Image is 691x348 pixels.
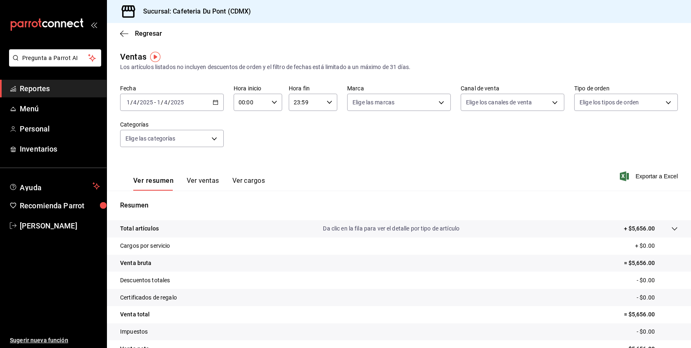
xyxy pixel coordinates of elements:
[120,85,224,91] label: Fecha
[6,60,101,68] a: Pregunta a Parrot AI
[120,242,170,250] p: Cargos por servicio
[635,242,678,250] p: + $0.00
[120,327,148,336] p: Impuestos
[574,85,678,91] label: Tipo de orden
[347,85,451,91] label: Marca
[139,99,153,106] input: ----
[461,85,564,91] label: Canal de venta
[125,134,176,143] span: Elige las categorías
[120,51,146,63] div: Ventas
[466,98,532,106] span: Elige los canales de venta
[126,99,130,106] input: --
[133,177,265,191] div: navigation tabs
[20,200,100,211] span: Recomienda Parrot
[20,220,100,231] span: [PERSON_NAME]
[20,143,100,154] span: Inventarios
[120,224,159,233] p: Total artículos
[154,99,156,106] span: -
[150,52,160,62] img: Tooltip marker
[120,293,177,302] p: Certificados de regalo
[20,103,100,114] span: Menú
[20,181,89,191] span: Ayuda
[133,177,174,191] button: Ver resumen
[164,99,168,106] input: --
[323,224,459,233] p: Da clic en la fila para ver el detalle por tipo de artículo
[90,21,97,28] button: open_drawer_menu
[22,54,88,62] span: Pregunta a Parrot AI
[10,336,100,345] span: Sugerir nueva función
[135,30,162,37] span: Regresar
[161,99,163,106] span: /
[120,122,224,127] label: Categorías
[621,171,678,181] button: Exportar a Excel
[637,276,678,285] p: - $0.00
[120,310,150,319] p: Venta total
[580,98,639,106] span: Elige los tipos de orden
[20,123,100,134] span: Personal
[20,83,100,94] span: Reportes
[157,99,161,106] input: --
[624,259,678,267] p: = $5,656.00
[120,30,162,37] button: Regresar
[624,310,678,319] p: = $5,656.00
[9,49,101,67] button: Pregunta a Parrot AI
[352,98,394,106] span: Elige las marcas
[120,276,170,285] p: Descuentos totales
[637,327,678,336] p: - $0.00
[289,85,337,91] label: Hora fin
[232,177,265,191] button: Ver cargos
[133,99,137,106] input: --
[624,224,655,233] p: + $5,656.00
[120,63,678,71] div: Los artículos listados no incluyen descuentos de orden y el filtro de fechas está limitado a un m...
[137,7,251,16] h3: Sucursal: Cafeteria Du Pont (CDMX)
[168,99,170,106] span: /
[170,99,184,106] input: ----
[187,177,219,191] button: Ver ventas
[130,99,133,106] span: /
[137,99,139,106] span: /
[120,201,678,210] p: Resumen
[120,259,151,267] p: Venta bruta
[234,85,282,91] label: Hora inicio
[637,293,678,302] p: - $0.00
